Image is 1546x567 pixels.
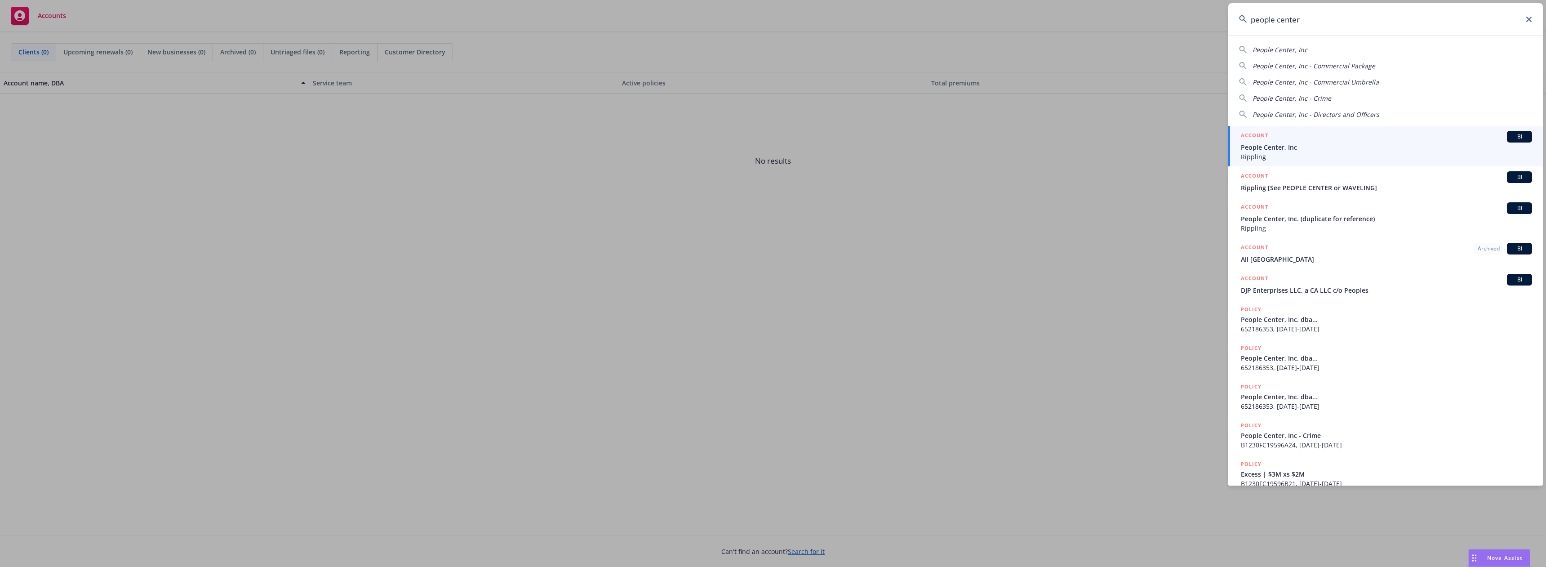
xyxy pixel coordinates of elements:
[1241,214,1532,223] span: People Center, Inc. (duplicate for reference)
[1228,416,1543,455] a: POLICYPeople Center, Inc - CrimeB1230FC19596A24, [DATE]-[DATE]
[1510,245,1528,253] span: BI
[1228,166,1543,197] a: ACCOUNTBIRippling [See PEOPLE CENTER or WAVELING]
[1241,479,1532,488] span: B1230FC19596B21, [DATE]-[DATE]
[1228,300,1543,339] a: POLICYPeople Center, Inc. dba...652186353, [DATE]-[DATE]
[1241,353,1532,363] span: People Center, Inc. dba...
[1510,173,1528,181] span: BI
[1241,243,1268,254] h5: ACCOUNT
[1241,363,1532,372] span: 652186353, [DATE]-[DATE]
[1241,402,1532,411] span: 652186353, [DATE]-[DATE]
[1228,339,1543,377] a: POLICYPeople Center, Inc. dba...652186353, [DATE]-[DATE]
[1241,223,1532,233] span: Rippling
[1241,431,1532,440] span: People Center, Inc - Crime
[1253,110,1379,119] span: People Center, Inc - Directors and Officers
[1510,133,1528,141] span: BI
[1228,455,1543,493] a: POLICYExcess | $3M xs $2MB1230FC19596B21, [DATE]-[DATE]
[1510,276,1528,284] span: BI
[1241,286,1532,295] span: DJP Enterprises LLC, a CA LLC c/o Peoples
[1253,78,1379,86] span: People Center, Inc - Commercial Umbrella
[1241,392,1532,402] span: People Center, Inc. dba...
[1241,382,1262,391] h5: POLICY
[1241,460,1262,469] h5: POLICY
[1253,45,1307,54] span: People Center, Inc
[1241,143,1532,152] span: People Center, Inc
[1241,421,1262,430] h5: POLICY
[1241,469,1532,479] span: Excess | $3M xs $2M
[1228,197,1543,238] a: ACCOUNTBIPeople Center, Inc. (duplicate for reference)Rippling
[1241,315,1532,324] span: People Center, Inc. dba...
[1241,440,1532,450] span: B1230FC19596A24, [DATE]-[DATE]
[1478,245,1500,253] span: Archived
[1487,554,1523,562] span: Nova Assist
[1241,324,1532,334] span: 652186353, [DATE]-[DATE]
[1241,305,1262,314] h5: POLICY
[1241,202,1268,213] h5: ACCOUNT
[1241,344,1262,353] h5: POLICY
[1241,254,1532,264] span: All [GEOGRAPHIC_DATA]
[1228,238,1543,269] a: ACCOUNTArchivedBIAll [GEOGRAPHIC_DATA]
[1253,94,1331,103] span: People Center, Inc - Crime
[1241,274,1268,285] h5: ACCOUNT
[1469,549,1480,567] div: Drag to move
[1253,62,1375,70] span: People Center, Inc - Commercial Package
[1241,171,1268,182] h5: ACCOUNT
[1228,269,1543,300] a: ACCOUNTBIDJP Enterprises LLC, a CA LLC c/o Peoples
[1228,126,1543,166] a: ACCOUNTBIPeople Center, IncRippling
[1510,204,1528,212] span: BI
[1468,549,1530,567] button: Nova Assist
[1228,3,1543,36] input: Search...
[1241,183,1532,192] span: Rippling [See PEOPLE CENTER or WAVELING]
[1241,131,1268,142] h5: ACCOUNT
[1228,377,1543,416] a: POLICYPeople Center, Inc. dba...652186353, [DATE]-[DATE]
[1241,152,1532,161] span: Rippling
